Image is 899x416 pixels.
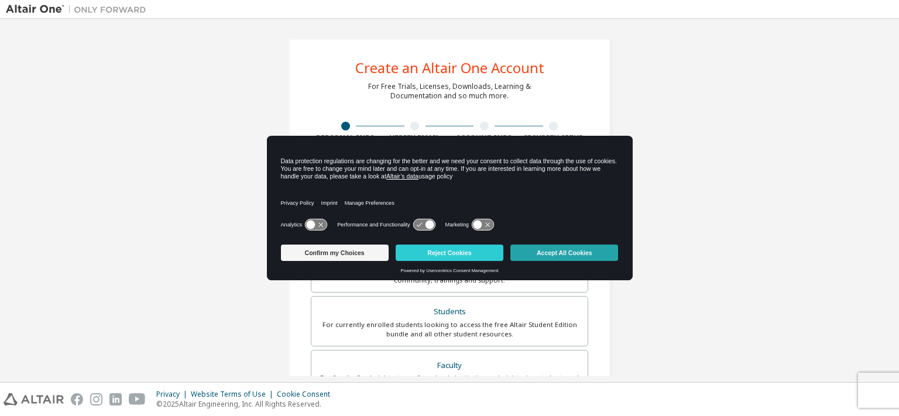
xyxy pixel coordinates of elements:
div: Security Setup [519,133,589,143]
div: For Free Trials, Licenses, Downloads, Learning & Documentation and so much more. [368,82,531,101]
img: linkedin.svg [109,393,122,405]
div: Verify Email [380,133,450,143]
div: Faculty [318,357,581,374]
div: Create an Altair One Account [355,61,544,75]
div: For faculty & administrators of academic institutions administering students and accessing softwa... [318,373,581,392]
p: © 2025 Altair Engineering, Inc. All Rights Reserved. [156,399,337,409]
div: Students [318,304,581,320]
img: instagram.svg [90,393,102,405]
div: For currently enrolled students looking to access the free Altair Student Edition bundle and all ... [318,320,581,339]
div: Cookie Consent [277,390,337,399]
div: Website Terms of Use [191,390,277,399]
img: Altair One [6,4,152,15]
img: facebook.svg [71,393,83,405]
div: Privacy [156,390,191,399]
div: Personal Info [311,133,380,143]
img: youtube.svg [129,393,146,405]
div: Account Info [449,133,519,143]
img: altair_logo.svg [4,393,64,405]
